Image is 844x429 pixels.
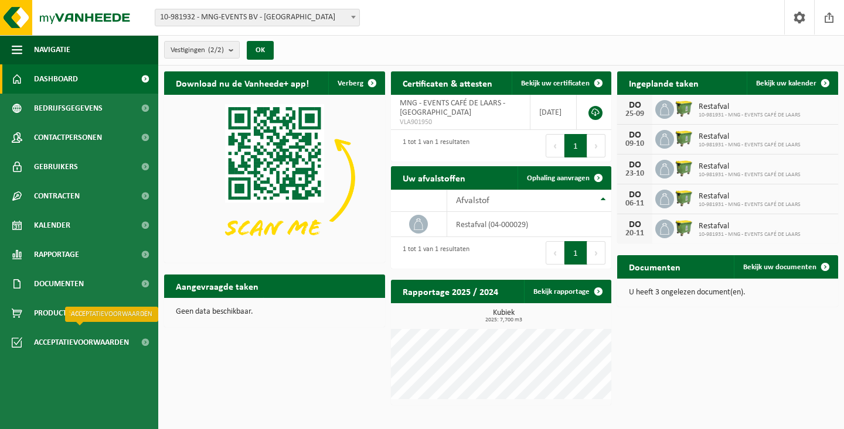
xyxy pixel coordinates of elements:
[623,229,646,238] div: 20-11
[34,298,87,328] span: Product Shop
[208,46,224,54] count: (2/2)
[34,64,78,94] span: Dashboard
[629,289,826,297] p: U heeft 3 ongelezen document(en).
[34,181,80,211] span: Contracten
[747,71,837,95] a: Bekijk uw kalender
[699,132,801,142] span: Restafval
[530,95,577,130] td: [DATE]
[512,71,610,95] a: Bekijk uw certificaten
[397,240,469,266] div: 1 tot 1 van 1 resultaten
[699,222,801,231] span: Restafval
[518,166,610,190] a: Ophaling aanvragen
[34,269,84,298] span: Documenten
[546,241,564,265] button: Previous
[617,71,710,94] h2: Ingeplande taken
[34,328,129,357] span: Acceptatievoorwaarden
[623,131,646,140] div: DO
[397,317,612,323] span: 2025: 7,700 m3
[391,71,504,94] h2: Certificaten & attesten
[699,171,801,179] span: 10-981931 - MNG - EVENTS CAFÉ DE LAARS
[164,71,321,94] h2: Download nu de Vanheede+ app!
[397,133,469,159] div: 1 tot 1 van 1 resultaten
[546,134,564,157] button: Previous
[400,99,505,117] span: MNG - EVENTS CAFÉ DE LAARS - [GEOGRAPHIC_DATA]
[756,80,816,87] span: Bekijk uw kalender
[155,9,360,26] span: 10-981932 - MNG-EVENTS BV - OUDENAARDE
[674,188,694,208] img: WB-1100-HPE-GN-51
[674,158,694,178] img: WB-1100-HPE-GN-51
[699,192,801,201] span: Restafval
[34,35,70,64] span: Navigatie
[164,41,240,59] button: Vestigingen(2/2)
[338,80,363,87] span: Verberg
[34,94,103,123] span: Bedrijfsgegevens
[743,263,816,271] span: Bekijk uw documenten
[564,241,587,265] button: 1
[397,309,612,323] h3: Kubiek
[674,218,694,238] img: WB-1100-HPE-GN-51
[623,160,646,170] div: DO
[456,196,489,205] span: Afvalstof
[674,128,694,148] img: WB-1100-HPE-GN-51
[623,170,646,178] div: 23-10
[623,220,646,229] div: DO
[400,118,522,127] span: VLA901950
[734,255,837,279] a: Bekijk uw documenten
[171,42,224,59] span: Vestigingen
[164,274,270,297] h2: Aangevraagde taken
[623,190,646,200] div: DO
[447,212,611,237] td: restafval (04-000029)
[699,142,801,149] span: 10-981931 - MNG - EVENTS CAFÉ DE LAARS
[527,174,590,182] span: Ophaling aanvragen
[247,41,274,60] button: OK
[587,134,605,157] button: Next
[34,123,102,152] span: Contactpersonen
[699,201,801,208] span: 10-981931 - MNG - EVENTS CAFÉ DE LAARS
[699,162,801,171] span: Restafval
[521,80,590,87] span: Bekijk uw certificaten
[587,241,605,265] button: Next
[524,280,610,303] a: Bekijk rapportage
[623,101,646,110] div: DO
[564,134,587,157] button: 1
[176,308,373,316] p: Geen data beschikbaar.
[391,280,510,303] h2: Rapportage 2025 / 2024
[34,240,79,269] span: Rapportage
[623,140,646,148] div: 09-10
[34,152,78,181] span: Gebruikers
[391,166,477,189] h2: Uw afvalstoffen
[623,200,646,208] div: 06-11
[674,98,694,118] img: WB-1100-HPE-GN-51
[164,95,385,260] img: Download de VHEPlus App
[328,71,384,95] button: Verberg
[155,9,359,26] span: 10-981932 - MNG-EVENTS BV - OUDENAARDE
[34,211,70,240] span: Kalender
[617,255,692,278] h2: Documenten
[699,102,801,112] span: Restafval
[623,110,646,118] div: 25-09
[699,231,801,238] span: 10-981931 - MNG - EVENTS CAFÉ DE LAARS
[699,112,801,119] span: 10-981931 - MNG - EVENTS CAFÉ DE LAARS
